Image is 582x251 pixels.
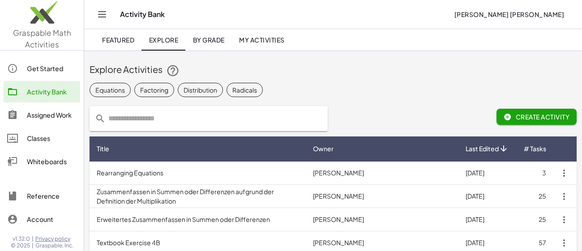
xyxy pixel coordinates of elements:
span: My Activities [239,36,285,44]
div: Factoring [140,85,168,94]
a: Activity Bank [4,81,80,102]
td: [PERSON_NAME] [306,208,458,231]
a: Reference [4,185,80,207]
div: Reference [27,191,77,201]
div: Explore Activities [90,63,577,77]
button: Create Activity [496,109,577,125]
span: v1.32.0 [13,235,30,242]
a: Account [4,208,80,230]
td: [DATE] [458,162,516,185]
span: [PERSON_NAME] [PERSON_NAME] [454,10,564,18]
span: Explore [149,36,178,44]
div: Get Started [27,63,77,74]
div: Whiteboards [27,156,77,167]
span: Last Edited [466,144,499,153]
td: [PERSON_NAME] [306,162,458,185]
div: Radicals [232,85,257,94]
span: Title [97,144,109,153]
button: [PERSON_NAME] [PERSON_NAME] [447,6,571,22]
div: Assigned Work [27,110,77,120]
span: | [32,242,34,249]
a: Whiteboards [4,151,80,172]
td: [DATE] [458,185,516,208]
button: Toggle navigation [95,7,109,21]
div: Activity Bank [27,86,77,97]
i: prepended action [95,113,106,124]
td: Erweitertes Zusammenfassen in Summen oder Differenzen [90,208,306,231]
td: Zusammenfassen in Summen oder Differenzen aufgrund der Definition der Multiplikation [90,185,306,208]
a: Get Started [4,58,80,79]
span: Owner [313,144,334,153]
a: Privacy policy [35,235,73,242]
span: Graspable Math Activities [13,28,71,49]
div: Classes [27,133,77,144]
td: Rearranging Equations [90,162,306,185]
span: © 2025 [11,242,30,249]
span: Graspable, Inc. [35,242,73,249]
div: Distribution [184,85,217,94]
div: Equations [95,85,125,94]
td: [PERSON_NAME] [306,185,458,208]
span: | [32,235,34,242]
span: Create Activity [504,113,569,121]
span: By Grade [193,36,224,44]
span: # Tasks [524,144,546,153]
a: Assigned Work [4,104,80,126]
td: [DATE] [458,208,516,231]
a: Classes [4,128,80,149]
span: Featured [102,36,134,44]
div: Account [27,214,77,225]
td: 25 [516,208,553,231]
td: 25 [516,185,553,208]
td: 3 [516,162,553,185]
